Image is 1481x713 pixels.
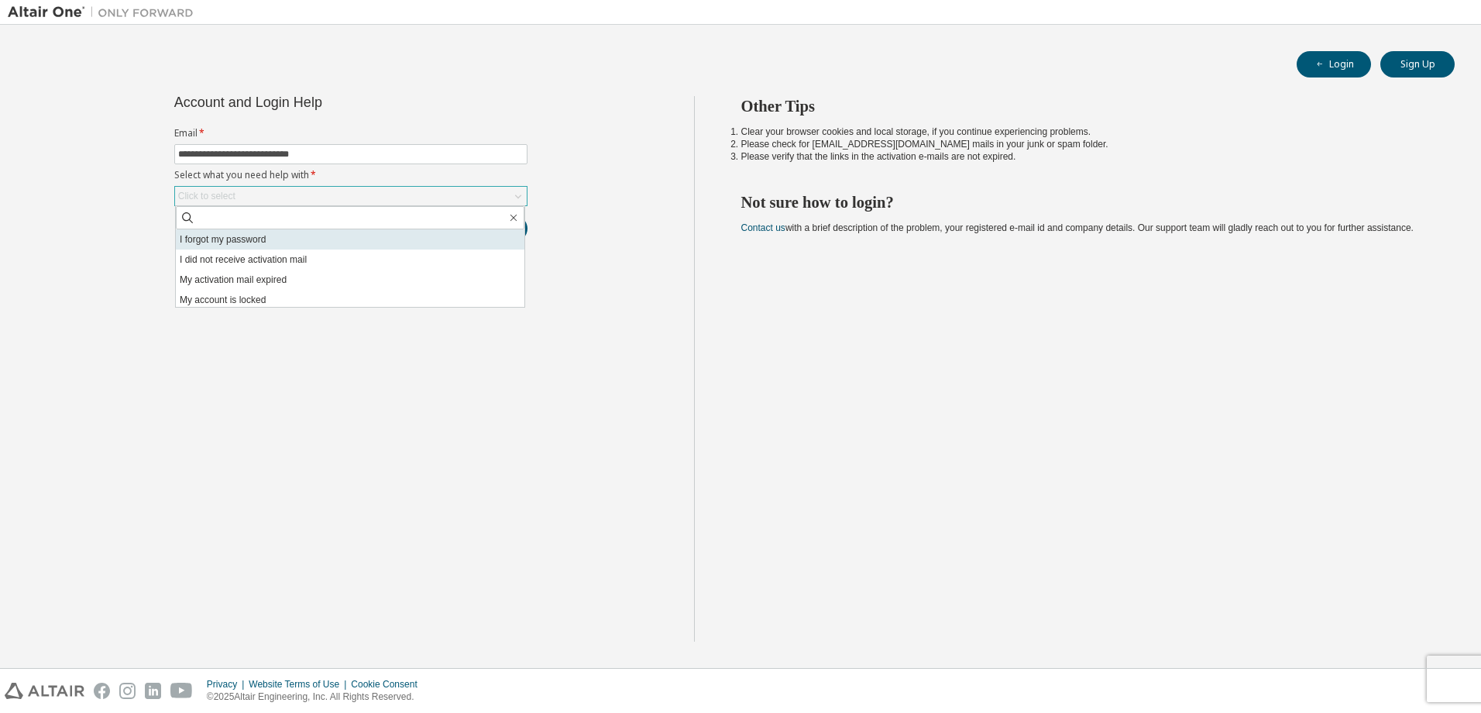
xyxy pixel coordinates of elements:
[741,192,1428,212] h2: Not sure how to login?
[145,683,161,699] img: linkedin.svg
[741,96,1428,116] h2: Other Tips
[741,138,1428,150] li: Please check for [EMAIL_ADDRESS][DOMAIN_NAME] mails in your junk or spam folder.
[174,169,527,181] label: Select what you need help with
[741,222,785,233] a: Contact us
[94,683,110,699] img: facebook.svg
[207,691,427,704] p: © 2025 Altair Engineering, Inc. All Rights Reserved.
[249,678,351,691] div: Website Terms of Use
[176,229,524,250] li: I forgot my password
[8,5,201,20] img: Altair One
[351,678,426,691] div: Cookie Consent
[207,678,249,691] div: Privacy
[170,683,193,699] img: youtube.svg
[174,96,457,108] div: Account and Login Help
[741,150,1428,163] li: Please verify that the links in the activation e-mails are not expired.
[178,190,235,202] div: Click to select
[174,127,527,139] label: Email
[175,187,527,205] div: Click to select
[741,222,1414,233] span: with a brief description of the problem, your registered e-mail id and company details. Our suppo...
[1297,51,1371,77] button: Login
[5,683,84,699] img: altair_logo.svg
[1380,51,1455,77] button: Sign Up
[119,683,136,699] img: instagram.svg
[741,126,1428,138] li: Clear your browser cookies and local storage, if you continue experiencing problems.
